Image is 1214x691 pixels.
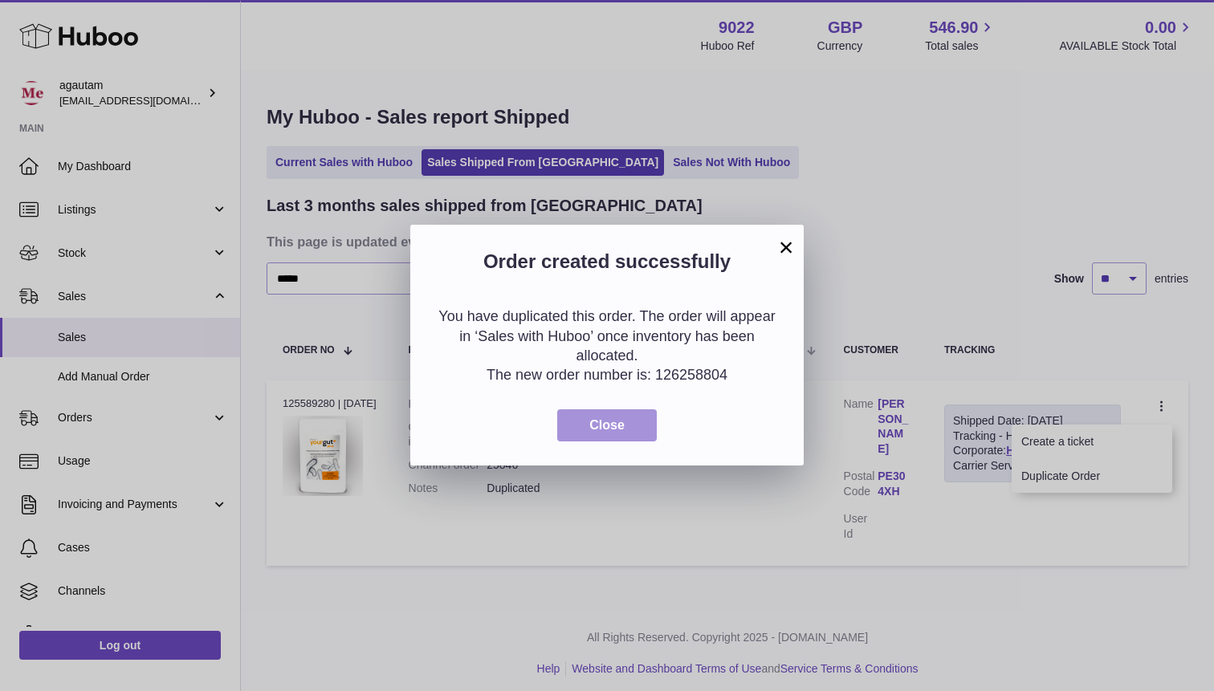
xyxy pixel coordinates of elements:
span: Close [589,418,625,432]
h2: Order created successfully [434,249,780,282]
p: The new order number is: 126258804 [434,365,780,384]
p: You have duplicated this order. The order will appear in ‘Sales with Huboo’ once inventory has be... [434,307,780,365]
button: × [776,238,796,257]
button: Close [557,409,657,442]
